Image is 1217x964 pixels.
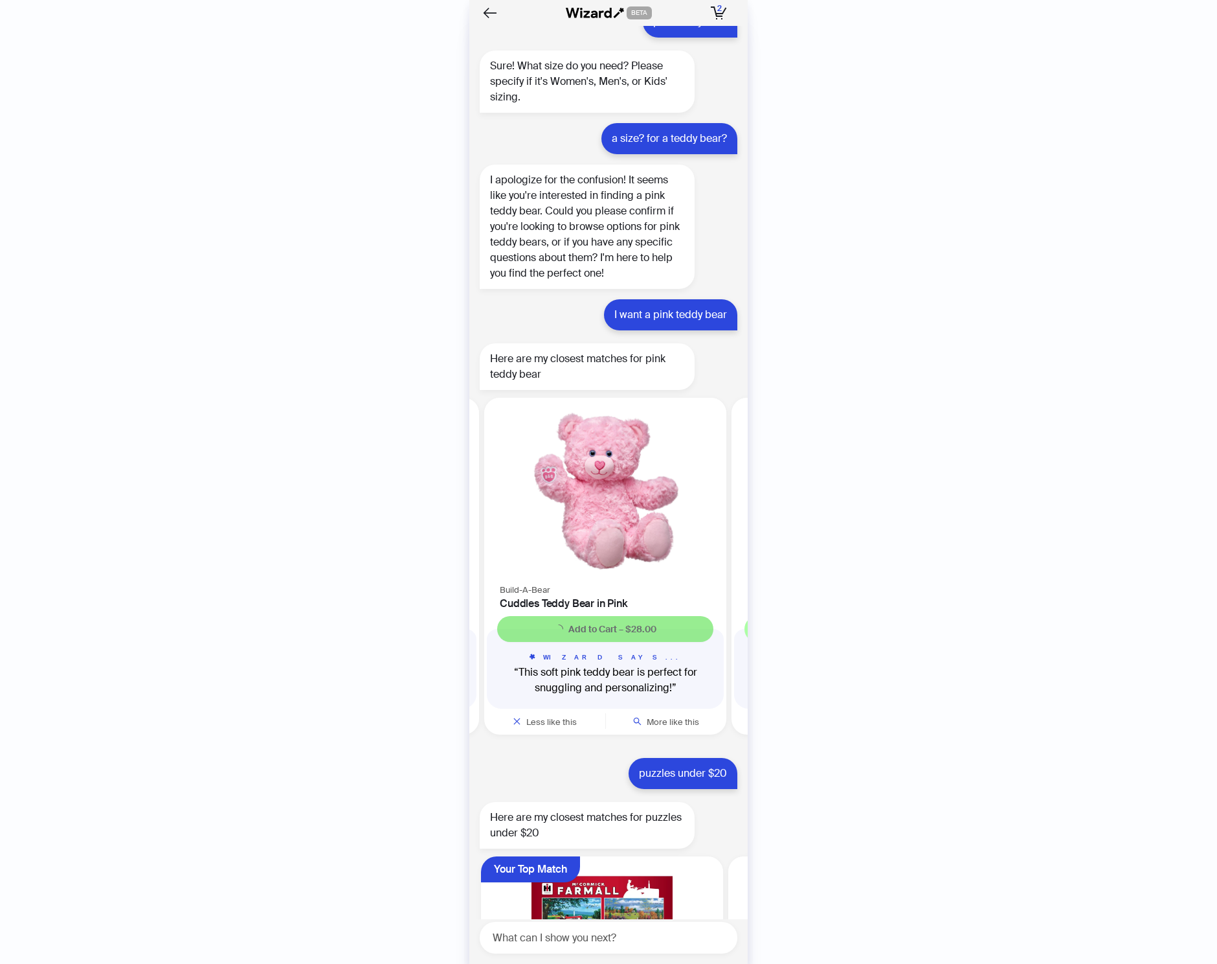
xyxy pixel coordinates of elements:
[480,3,500,23] button: Back
[480,343,695,390] div: Here are my closest matches for pink teddy bear
[604,299,737,330] div: I want a pink teddy bear
[744,652,961,662] h5: WIZARD SAYS...
[606,709,727,735] button: More like this
[629,758,737,789] div: puzzles under $20
[500,584,550,595] span: Build-A-Bear
[627,6,652,19] span: BETA
[552,623,565,636] span: loading
[484,709,605,735] button: Less like this
[497,652,713,662] h5: WIZARD SAYS...
[492,406,719,574] img: Cuddles Teddy Bear in Pink
[481,856,580,882] button: Your Top Match
[747,584,767,595] span: Ebba
[647,717,699,728] span: More like this
[717,3,722,14] span: 2
[568,623,656,635] span: Add to Cart – $28.00
[480,51,695,113] div: Sure! What size do you need? Please specify if it's Women's, Men's, or Kids' sizing.
[497,665,713,696] q: This soft pink teddy bear is perfect for snuggling and personalizing!
[497,616,713,642] button: Add to Cart – $28.00
[747,597,958,610] h4: My First Teddy - 12" Pink
[744,665,961,696] q: This adorable 12" pink teddy bear is perfect for newborns and cuddles!
[526,717,577,728] span: Less like this
[480,165,695,289] div: I apologize for the confusion! It seems like you're interested in finding a pink teddy bear. Coul...
[739,406,966,574] img: My First Teddy - 12" Pink
[494,856,567,882] div: Your Top Match
[480,802,695,849] div: Here are my closest matches for puzzles under $20
[633,717,642,726] span: search
[513,717,521,726] span: close
[500,597,711,610] h4: Cuddles Teddy Bear in Pink
[601,123,737,154] div: a size? for a teddy bear?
